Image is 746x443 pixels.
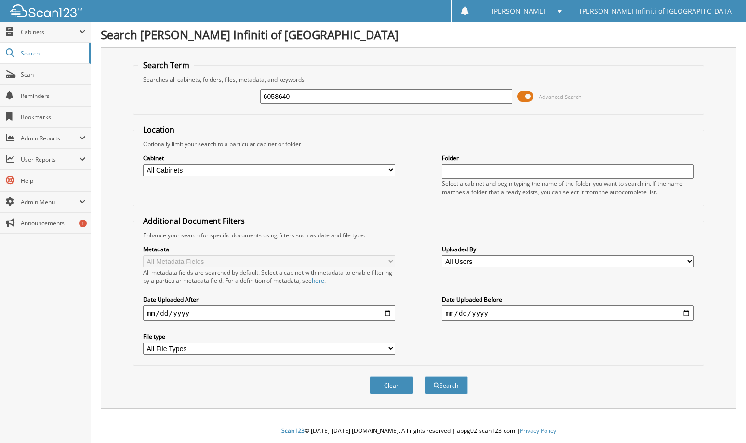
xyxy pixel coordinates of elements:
span: Search [21,49,84,57]
span: [PERSON_NAME] [492,8,546,14]
span: Help [21,177,86,185]
button: Clear [370,376,413,394]
img: scan123-logo-white.svg [10,4,82,17]
span: Advanced Search [539,93,582,100]
div: Optionally limit your search to a particular cabinet or folder [138,140,699,148]
span: Scan [21,70,86,79]
legend: Additional Document Filters [138,216,250,226]
h1: Search [PERSON_NAME] Infiniti of [GEOGRAPHIC_DATA] [101,27,736,42]
legend: Search Term [138,60,194,70]
label: Date Uploaded After [143,295,395,304]
a: here [312,277,324,285]
input: end [442,305,694,321]
span: Reminders [21,92,86,100]
span: User Reports [21,155,79,164]
label: Folder [442,154,694,162]
span: Scan123 [281,427,305,435]
legend: Location [138,125,179,135]
input: start [143,305,395,321]
div: All metadata fields are searched by default. Select a cabinet with metadata to enable filtering b... [143,268,395,285]
div: Enhance your search for specific documents using filters such as date and file type. [138,231,699,239]
div: © [DATE]-[DATE] [DOMAIN_NAME]. All rights reserved | appg02-scan123-com | [91,419,746,443]
div: Searches all cabinets, folders, files, metadata, and keywords [138,75,699,83]
span: Cabinets [21,28,79,36]
iframe: Chat Widget [698,397,746,443]
div: Select a cabinet and begin typing the name of the folder you want to search in. If the name match... [442,180,694,196]
span: Announcements [21,219,86,227]
label: Uploaded By [442,245,694,253]
button: Search [425,376,468,394]
span: Admin Reports [21,134,79,142]
span: [PERSON_NAME] Infiniti of [GEOGRAPHIC_DATA] [580,8,734,14]
label: File type [143,332,395,341]
div: 1 [79,220,87,227]
span: Admin Menu [21,198,79,206]
span: Bookmarks [21,113,86,121]
label: Metadata [143,245,395,253]
label: Date Uploaded Before [442,295,694,304]
label: Cabinet [143,154,395,162]
a: Privacy Policy [520,427,556,435]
